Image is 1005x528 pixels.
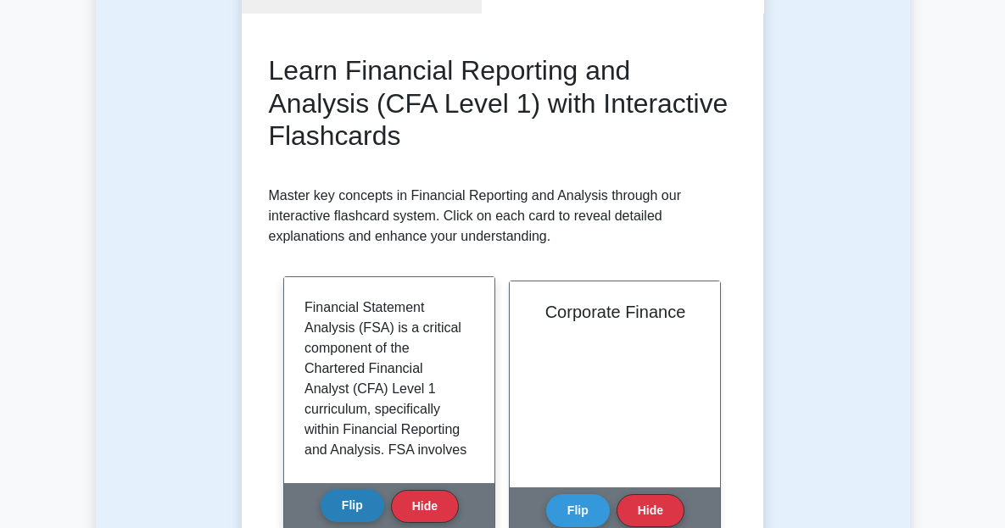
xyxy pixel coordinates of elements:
[321,489,384,522] button: Flip
[530,302,700,322] h2: Corporate Finance
[269,54,737,152] h2: Learn Financial Reporting and Analysis (CFA Level 1) with Interactive Flashcards
[617,494,684,527] button: Hide
[391,490,459,523] button: Hide
[269,186,737,247] p: Master key concepts in Financial Reporting and Analysis through our interactive flashcard system....
[546,494,610,527] button: Flip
